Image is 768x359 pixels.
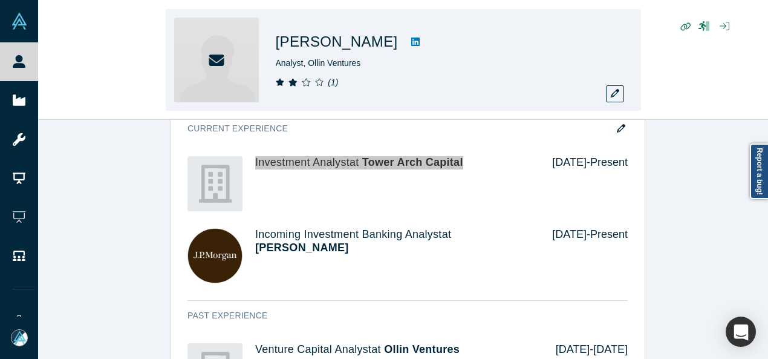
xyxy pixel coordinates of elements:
img: Mia Scott's Account [11,329,28,346]
div: [DATE] - Present [535,156,628,211]
a: [PERSON_NAME] [255,242,349,254]
i: ( 1 ) [328,77,338,87]
h1: [PERSON_NAME] [276,31,398,53]
a: Ollin Ventures [384,343,460,355]
a: Report a bug! [750,143,768,199]
h4: Incoming Investment Banking Analyst at [255,228,535,254]
img: J.P. Morgan's Logo [187,228,242,283]
img: Tower Arch Capital's Logo [187,156,242,211]
a: Tower Arch Capital [362,156,463,168]
img: Alchemist Vault Logo [11,13,28,30]
div: [DATE] - Present [535,228,628,283]
h3: Current Experience [187,122,611,135]
span: Analyst, Ollin Ventures [276,58,361,68]
h3: Past Experience [187,309,611,322]
h4: Venture Capital Analyst at [255,343,539,357]
h4: Investment Analyst at [255,156,535,170]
